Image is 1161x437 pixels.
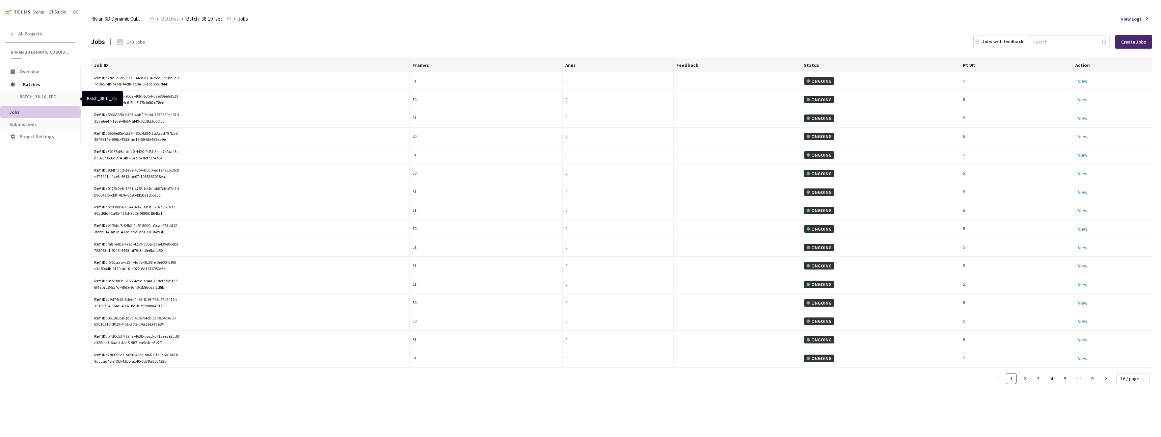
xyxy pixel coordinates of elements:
div: 30133d6a-ddc0-4420-9d3f-2eea74faa43c [94,149,181,155]
td: 0 [563,72,674,91]
td: 0 [563,201,674,220]
td: 5 [960,331,1013,349]
td: 5 [960,238,1013,257]
a: View [1078,171,1087,177]
span: Submissions [9,121,37,127]
div: Jobs [91,37,105,47]
div: ONGOING [804,299,834,307]
a: View [1078,133,1087,139]
div: ONGOING [804,262,834,269]
li: Next Page [1100,373,1111,384]
span: Jobs [238,15,248,23]
b: Ref ID: [94,204,107,209]
div: 59663350-b383-4ab7-8ed4-3235220ec81d [94,112,181,118]
td: 5 [960,183,1013,202]
div: 5ab9f3ae-9358-44c6-8be6-75cb6b2c78ed [94,100,407,106]
a: View [1078,263,1087,269]
a: View [1078,207,1087,213]
li: / [182,15,183,23]
div: c3a80a4b-8120-4c10-a972-6a1616956e3c [94,266,407,272]
b: Ref ID: [94,168,107,173]
div: 7d9a574b-74ad-44db-ac9a-861bc6bb3d44 [94,81,407,87]
td: 5 [960,349,1013,368]
td: 50 [410,91,563,109]
b: Ref ID: [94,297,107,302]
div: 5e898056-8544-4061-8b3f-3292c161f2f3 [94,204,181,210]
b: Ref ID: [94,278,107,283]
div: ONGOING [804,225,834,233]
a: 1 [1006,374,1016,384]
td: 5 [960,312,1013,331]
b: Ref ID: [94,94,107,99]
div: 15158754-35a6-4097-bc1b-cf8d88a45136 [94,303,407,309]
div: fa87eeb1-47ec-4219-885a-2aa439e0cebe [94,241,181,248]
div: b4d0c537-1747-463b-bac2-c715ee8e2cd9 [94,333,181,340]
td: 51 [410,72,563,91]
a: View [1078,115,1087,121]
td: 0 [563,146,674,164]
td: 0 [563,91,674,109]
td: 5 [960,201,1013,220]
li: / [234,15,235,23]
div: 8f4ab7c8-517d-49d9-9340-1b86c6af2d8b [94,284,407,291]
td: 0 [563,183,674,202]
div: Jobs with feedback [982,38,1023,45]
td: 5 [960,128,1013,146]
td: 51 [410,331,563,349]
div: ONGOING [804,114,834,122]
div: ONGOING [804,336,834,343]
th: Feedback [674,59,801,72]
td: 0 [563,257,674,275]
td: 50 [410,220,563,238]
div: 783063c1-9213-4453-af79-3cdfe6fadc50 [94,248,407,254]
span: Project Settings [20,133,54,139]
a: 9 [1087,374,1097,384]
span: Rivian 3D Dynamic Cuboids[2024-25] [91,15,146,23]
td: 50 [410,128,563,146]
td: 51 [410,238,563,257]
td: 0 [563,275,674,294]
td: 5 [960,164,1013,183]
div: ONGOING [804,133,834,140]
div: Page Size [1116,373,1150,381]
div: 4679514e-698c-4933-ad18-594d5465ea9e [94,136,407,143]
a: 3 [1033,374,1043,384]
div: 143 Jobs [127,38,145,45]
a: View [1078,97,1087,103]
div: d3823f05-6d8f-414b-894e-57def7274e64 [94,155,407,161]
b: Ref ID: [94,241,107,247]
b: Ref ID: [94,352,107,357]
span: left [996,377,1000,381]
a: 2 [1020,374,1030,384]
div: 35aa6e47-1959-4bd4-af49-d238a36c0f0c [94,118,407,125]
li: 1 [1006,373,1017,384]
div: 9d4f7acd-1e8e-4354-b5d0-ed1e7a15c0c0 [94,167,181,174]
th: Action [1013,59,1152,72]
li: 5 [1060,373,1071,384]
b: Ref ID: [94,112,107,117]
span: Overview [20,69,39,75]
span: Jobs [9,109,20,115]
span: ••• [1073,373,1084,384]
div: ONGOING [804,244,834,251]
div: c9d74cf3-5dec-4c83-81f9-795b87b2419a [94,297,181,303]
li: Previous Page [992,373,1003,384]
div: ONGOING [804,151,834,159]
button: right [1100,373,1111,384]
div: c38fbec3-6aad-4ed5-9ff7-ea9c4de3e7f1 [94,340,407,346]
td: 5 [960,146,1013,164]
td: 51 [410,257,563,275]
td: 5 [960,72,1013,91]
a: View [1078,152,1087,158]
div: 9dccad45-7403-43b5-a140-6d79a050432b [94,358,407,365]
b: Ref ID: [94,223,107,228]
a: View [1078,355,1087,361]
div: e1f5ddf5-04b2-4a5f-8000-a3cae973dd12 [94,223,181,229]
a: View [1078,318,1087,324]
td: 5 [960,294,1013,312]
td: 5 [960,257,1013,275]
div: ONGOING [804,317,834,325]
span: 16 / page [1120,374,1145,384]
